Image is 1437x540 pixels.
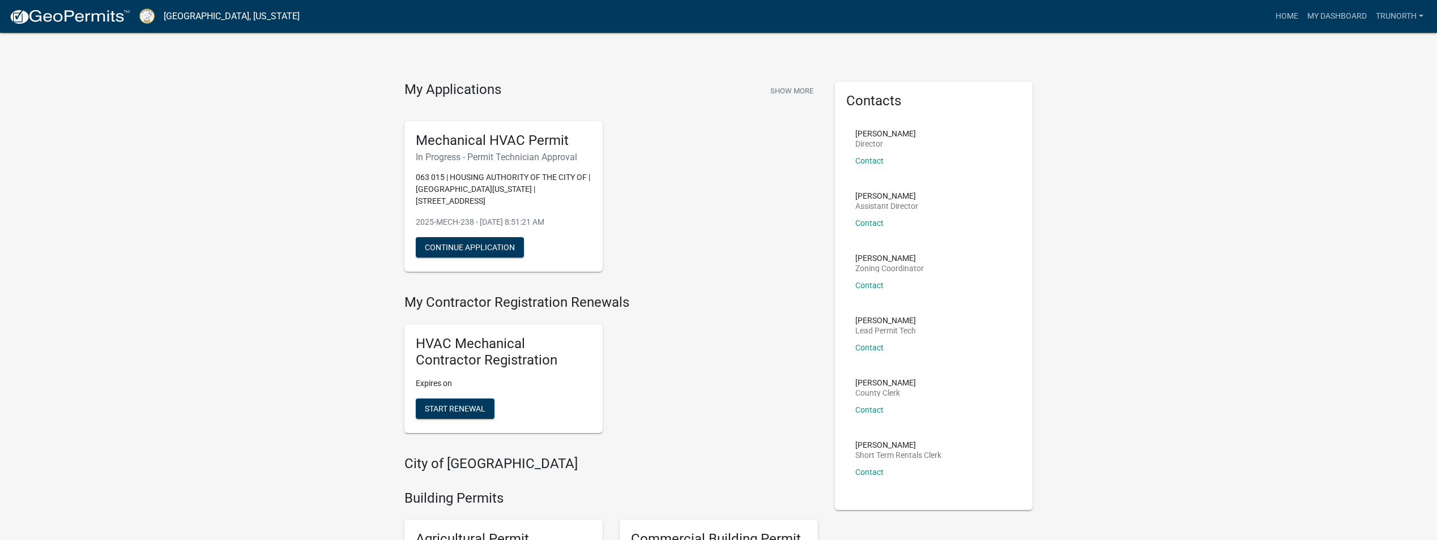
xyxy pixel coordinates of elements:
p: Zoning Coordinator [855,264,924,272]
a: Contact [855,281,884,290]
a: Contact [855,156,884,165]
button: Start Renewal [416,398,494,419]
h4: My Applications [404,82,501,98]
a: My Dashboard [1303,6,1371,27]
p: [PERSON_NAME] [855,192,918,200]
h6: In Progress - Permit Technician Approval [416,152,591,162]
p: Lead Permit Tech [855,327,916,335]
a: [GEOGRAPHIC_DATA], [US_STATE] [164,7,300,26]
h4: Building Permits [404,490,818,507]
h5: Contacts [846,93,1022,109]
button: Continue Application [416,237,524,258]
a: Contact [855,218,884,228]
h5: Mechanical HVAC Permit [416,132,591,149]
p: 063 015 | HOUSING AUTHORITY OF THE CITY OF | [GEOGRAPHIC_DATA][US_STATE] | [STREET_ADDRESS] [416,172,591,207]
p: Short Term Rentals Clerk [855,451,941,459]
h4: City of [GEOGRAPHIC_DATA] [404,456,818,472]
p: Assistant Director [855,202,918,210]
p: [PERSON_NAME] [855,130,916,138]
a: Home [1271,6,1303,27]
img: Putnam County, Georgia [139,8,155,24]
h5: HVAC Mechanical Contractor Registration [416,336,591,368]
span: Start Renewal [425,404,485,413]
p: [PERSON_NAME] [855,379,916,387]
p: [PERSON_NAME] [855,441,941,449]
a: Contact [855,468,884,477]
a: TruNorth [1371,6,1428,27]
button: Show More [766,82,818,100]
a: Contact [855,405,884,414]
p: 2025-MECH-238 - [DATE] 8:51:21 AM [416,216,591,228]
p: [PERSON_NAME] [855,254,924,262]
wm-registration-list-section: My Contractor Registration Renewals [404,294,818,442]
h4: My Contractor Registration Renewals [404,294,818,311]
p: [PERSON_NAME] [855,316,916,324]
p: Director [855,140,916,148]
a: Contact [855,343,884,352]
p: County Clerk [855,389,916,397]
p: Expires on [416,378,591,389]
